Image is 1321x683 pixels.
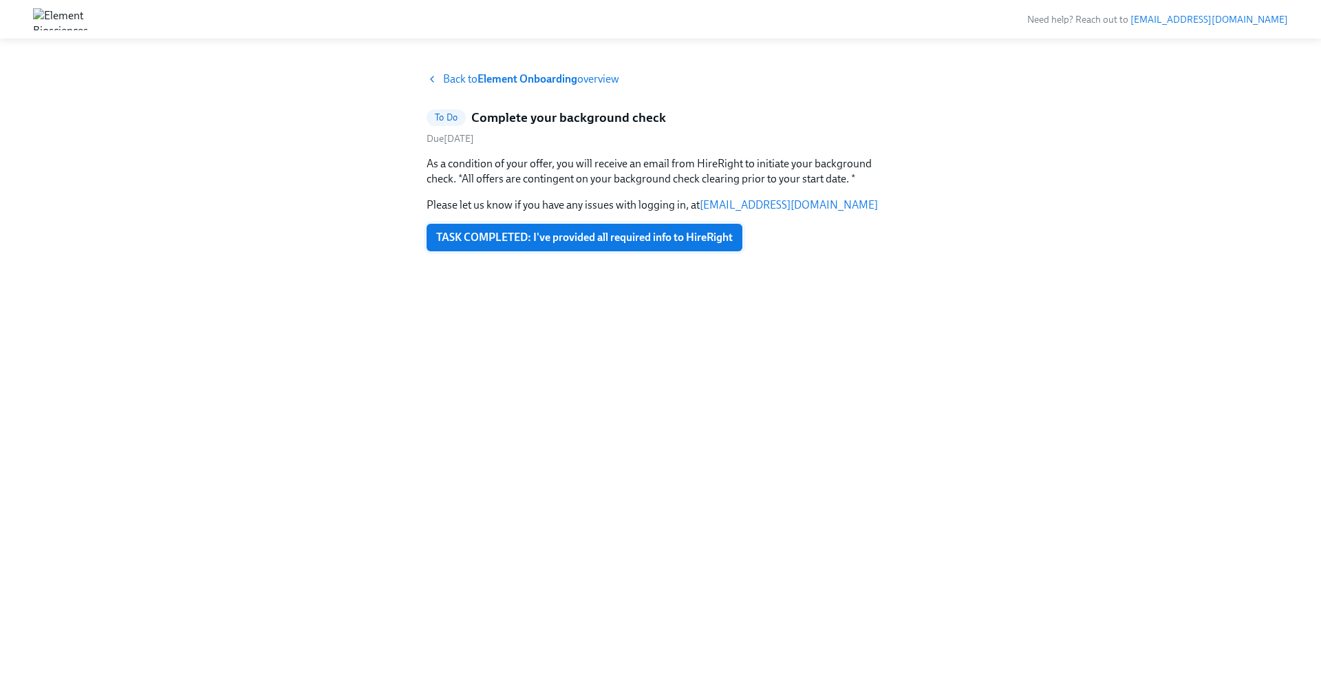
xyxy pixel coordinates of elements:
[436,231,733,244] span: TASK COMPLETED: I've provided all required info to HireRight
[427,72,894,87] a: Back toElement Onboardingoverview
[427,133,474,145] span: Due [DATE]
[427,224,742,251] button: TASK COMPLETED: I've provided all required info to HireRight
[427,198,894,213] p: Please let us know if you have any issues with logging in, at
[427,156,894,187] p: As a condition of your offer, you will receive an email from HireRight to initiate your backgroun...
[33,8,88,30] img: Element Biosciences
[427,112,466,123] span: To Do
[700,198,878,211] a: [EMAIL_ADDRESS][DOMAIN_NAME]
[1027,14,1288,25] span: Need help? Reach out to
[471,109,666,127] h5: Complete your background check
[1130,14,1288,25] a: [EMAIL_ADDRESS][DOMAIN_NAME]
[443,72,619,87] span: Back to overview
[477,72,577,85] strong: Element Onboarding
